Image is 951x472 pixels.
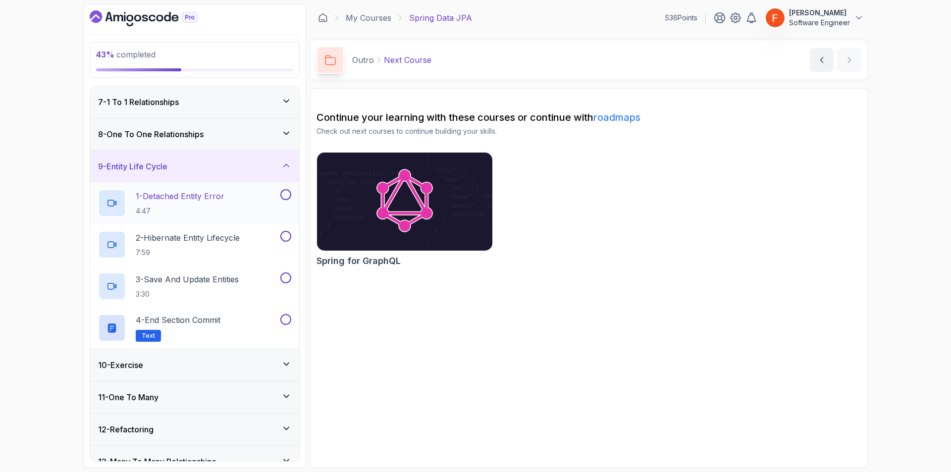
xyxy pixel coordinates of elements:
[90,381,299,413] button: 11-One To Many
[317,153,492,251] img: Spring for GraphQL card
[317,110,861,124] h2: Continue your learning with these courses or continue with
[136,273,239,285] p: 3 - Save And Update Entities
[96,50,114,59] span: 43 %
[789,8,850,18] p: [PERSON_NAME]
[98,128,204,140] h3: 8 - One To One Relationships
[810,48,834,72] button: previous content
[384,54,431,66] p: Next Course
[98,96,179,108] h3: 7 - 1 To 1 Relationships
[346,12,391,24] a: My Courses
[318,13,328,23] a: Dashboard
[98,423,154,435] h3: 12 - Refactoring
[142,332,155,340] span: Text
[90,151,299,182] button: 9-Entity Life Cycle
[136,232,240,244] p: 2 - Hibernate Entity Lifecycle
[98,359,143,371] h3: 10 - Exercise
[98,272,291,300] button: 3-Save And Update Entities3:30
[136,206,224,216] p: 4:47
[90,118,299,150] button: 8-One To One Relationships
[136,248,240,258] p: 7:59
[765,8,864,28] button: user profile image[PERSON_NAME]Software Engineer
[90,349,299,381] button: 10-Exercise
[98,391,158,403] h3: 11 - One To Many
[98,314,291,342] button: 4-End Section CommitText
[789,18,850,28] p: Software Engineer
[352,54,374,66] p: Outro
[136,314,220,326] p: 4 - End Section Commit
[136,190,224,202] p: 1 - Detached Entity Error
[98,160,167,172] h3: 9 - Entity Life Cycle
[90,10,220,26] a: Dashboard
[96,50,156,59] span: completed
[98,189,291,217] button: 1-Detached Entity Error4:47
[98,456,216,468] h3: 13 - Many To Many Relationships
[98,231,291,259] button: 2-Hibernate Entity Lifecycle7:59
[317,254,401,268] h2: Spring for GraphQL
[838,48,861,72] button: next content
[317,126,861,136] p: Check out next courses to continue building your skills.
[409,12,472,24] p: Spring Data JPA
[90,414,299,445] button: 12-Refactoring
[593,111,640,123] a: roadmaps
[90,86,299,118] button: 7-1 To 1 Relationships
[136,289,239,299] p: 3:30
[766,8,785,27] img: user profile image
[317,152,493,268] a: Spring for GraphQL cardSpring for GraphQL
[665,13,697,23] p: 536 Points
